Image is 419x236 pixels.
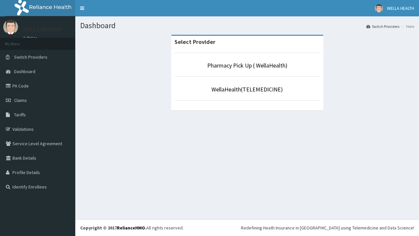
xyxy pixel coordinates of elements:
a: Online [23,36,39,40]
strong: Select Provider [174,38,215,46]
span: WELLA HEALTH [387,5,414,11]
p: WELLA HEALTH [23,27,61,32]
a: Switch Providers [366,24,399,29]
li: Here [400,24,414,29]
strong: Copyright © 2017 . [80,225,146,231]
h1: Dashboard [80,21,414,30]
span: Claims [14,97,27,103]
span: Dashboard [14,69,35,74]
span: Tariffs [14,112,26,118]
a: RelianceHMO [117,225,145,231]
img: User Image [3,20,18,34]
div: Redefining Heath Insurance in [GEOGRAPHIC_DATA] using Telemedicine and Data Science! [241,225,414,231]
a: Pharmacy Pick Up ( WellaHealth) [207,62,287,69]
img: User Image [375,4,383,12]
span: Switch Providers [14,54,47,60]
a: WellaHealth(TELEMEDICINE) [211,86,283,93]
footer: All rights reserved. [75,219,419,236]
